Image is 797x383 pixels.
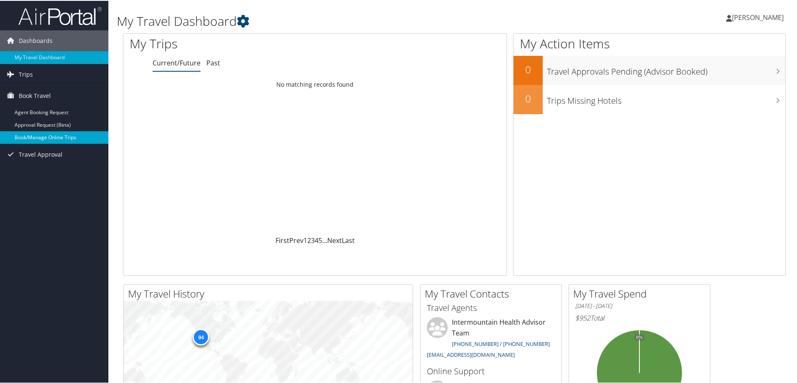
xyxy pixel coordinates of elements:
[130,34,341,52] h1: My Trips
[315,235,318,244] a: 4
[19,85,51,105] span: Book Travel
[514,91,543,105] h2: 0
[636,334,643,339] tspan: 0%
[427,350,515,358] a: [EMAIL_ADDRESS][DOMAIN_NAME]
[452,339,550,347] a: [PHONE_NUMBER] / [PHONE_NUMBER]
[19,63,33,84] span: Trips
[327,235,342,244] a: Next
[193,328,209,345] div: 94
[514,34,785,52] h1: My Action Items
[427,301,555,313] h3: Travel Agents
[425,286,561,300] h2: My Travel Contacts
[514,55,785,84] a: 0Travel Approvals Pending (Advisor Booked)
[423,316,559,361] li: Intermountain Health Advisor Team
[573,286,710,300] h2: My Travel Spend
[726,4,792,29] a: [PERSON_NAME]
[342,235,355,244] a: Last
[123,76,506,91] td: No matching records found
[289,235,303,244] a: Prev
[575,313,704,322] h6: Total
[514,84,785,113] a: 0Trips Missing Hotels
[575,301,704,309] h6: [DATE] - [DATE]
[547,90,785,106] h3: Trips Missing Hotels
[303,235,307,244] a: 1
[311,235,315,244] a: 3
[276,235,289,244] a: First
[547,61,785,77] h3: Travel Approvals Pending (Advisor Booked)
[322,235,327,244] span: …
[153,58,201,67] a: Current/Future
[206,58,220,67] a: Past
[318,235,322,244] a: 5
[732,12,784,21] span: [PERSON_NAME]
[19,30,53,50] span: Dashboards
[514,62,543,76] h2: 0
[307,235,311,244] a: 2
[19,143,63,164] span: Travel Approval
[18,5,102,25] img: airportal-logo.png
[117,12,567,29] h1: My Travel Dashboard
[575,313,590,322] span: $952
[427,365,555,376] h3: Online Support
[128,286,413,300] h2: My Travel History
